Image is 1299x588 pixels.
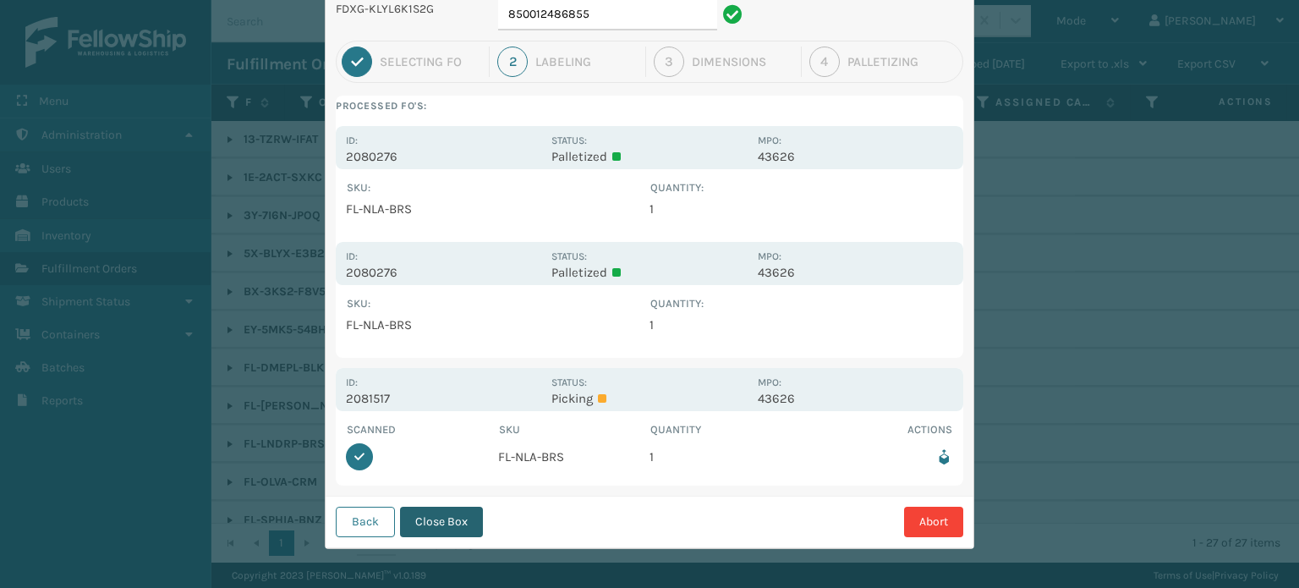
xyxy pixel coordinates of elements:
div: Palletizing [847,54,957,69]
td: 1 [649,438,802,475]
label: MPO: [758,376,781,388]
th: Quantity [649,421,802,438]
th: SKU : [346,179,649,196]
p: 2080276 [346,265,541,280]
p: Picking [551,391,747,406]
div: Dimensions [692,54,793,69]
td: FL-NLA-BRS [498,438,650,475]
label: Status: [551,135,587,146]
td: FL-NLA-BRS [346,312,649,338]
button: Abort [904,507,963,537]
p: 2081517 [346,391,541,406]
label: MPO: [758,250,781,262]
th: SKU : [346,295,649,312]
label: MPO: [758,135,781,146]
td: 1 [649,312,953,338]
label: Status: [551,376,587,388]
th: Actions [802,421,954,438]
div: Selecting FO [380,54,481,69]
p: 43626 [758,391,953,406]
p: 2080276 [346,149,541,164]
div: 3 [654,47,684,77]
button: Back [336,507,395,537]
div: 4 [809,47,840,77]
td: 1 [649,196,953,222]
label: Status: [551,250,587,262]
th: Quantity : [649,179,953,196]
button: Close Box [400,507,483,537]
div: 1 [342,47,372,77]
div: 2 [497,47,528,77]
p: 43626 [758,265,953,280]
p: 43626 [758,149,953,164]
th: SKU [498,421,650,438]
th: Scanned [346,421,498,438]
p: Palletized [551,265,747,280]
td: Remove from box [802,438,954,475]
td: FL-NLA-BRS [346,196,649,222]
p: Palletized [551,149,747,164]
label: Processed FO's: [336,96,963,116]
label: Id: [346,250,358,262]
label: Id: [346,376,358,388]
th: Quantity : [649,295,953,312]
div: Labeling [535,54,637,69]
label: Id: [346,135,358,146]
